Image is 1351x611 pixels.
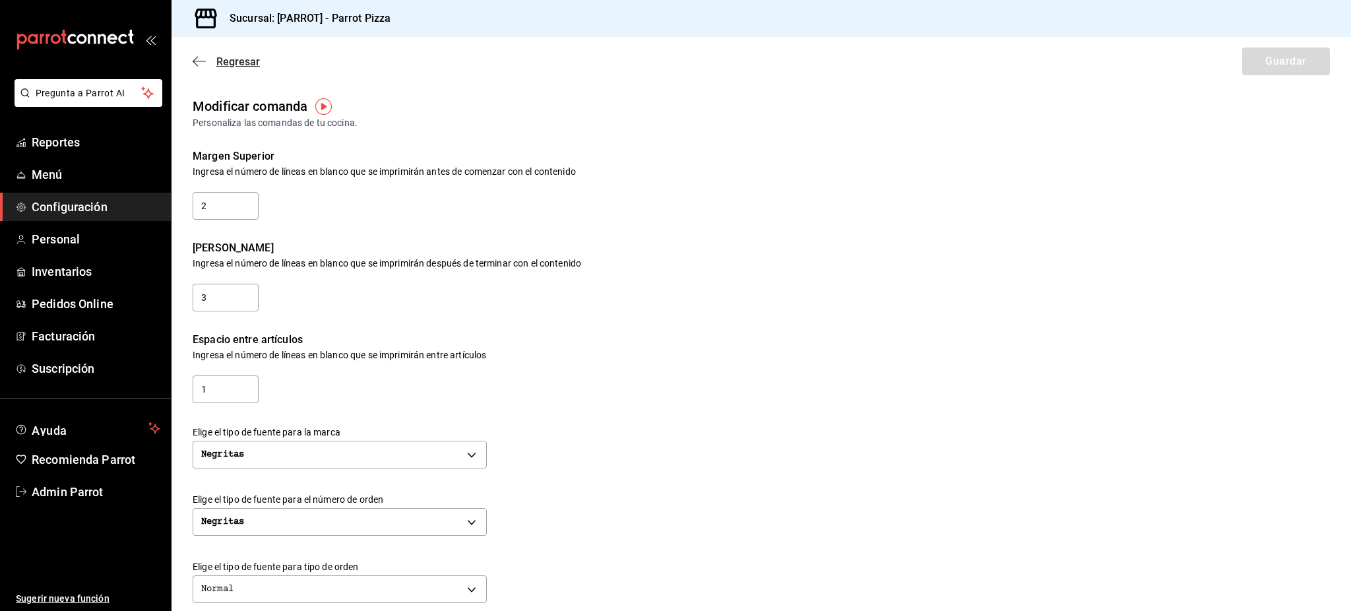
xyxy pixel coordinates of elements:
[201,583,234,596] div: Normal
[32,420,143,436] span: Ayuda
[32,360,160,377] span: Suscripción
[16,592,160,606] span: Sugerir nueva función
[315,98,332,115] img: Tooltip marker
[32,198,160,216] span: Configuración
[193,350,1330,360] div: Ingresa el número de líneas en blanco que se imprimirán entre artículos
[32,133,160,151] span: Reportes
[32,166,160,183] span: Menú
[193,243,1330,253] div: [PERSON_NAME]
[36,86,142,100] span: Pregunta a Parrot AI
[193,259,1330,268] div: Ingresa el número de líneas en blanco que se imprimirán después de terminar con el contenido
[193,96,307,116] div: Modificar comanda
[193,495,1330,504] label: Elige el tipo de fuente para el número de orden
[201,448,244,461] div: Negritas
[193,335,1330,345] div: Espacio entre artículos
[193,116,1330,130] div: Personaliza las comandas de tu cocina.
[32,327,160,345] span: Facturación
[193,167,1330,176] div: Ingresa el número de líneas en blanco que se imprimirán antes de comenzar con el contenido
[15,79,162,107] button: Pregunta a Parrot AI
[219,11,391,26] h3: Sucursal: [PARROT] - Parrot Pizza
[32,483,160,501] span: Admin Parrot
[9,96,162,110] a: Pregunta a Parrot AI
[193,562,1330,571] label: Elige el tipo de fuente para tipo de orden
[32,451,160,468] span: Recomienda Parrot
[201,515,244,529] div: Negritas
[32,263,160,280] span: Inventarios
[32,230,160,248] span: Personal
[193,55,260,68] button: Regresar
[216,55,260,68] span: Regresar
[32,295,160,313] span: Pedidos Online
[193,151,1330,162] div: Margen Superior
[145,34,156,45] button: open_drawer_menu
[193,428,1330,437] label: Elige el tipo de fuente para la marca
